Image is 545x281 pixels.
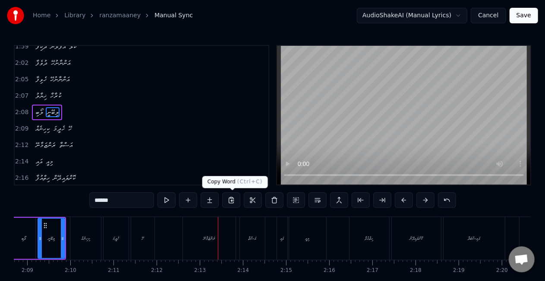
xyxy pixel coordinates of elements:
div: ހޭ [142,235,144,242]
div: 2:18 [410,267,422,274]
div: އަސްތާ [248,235,256,242]
a: Home [33,11,50,20]
div: 2:19 [453,267,465,274]
span: ޚިޔާލު [35,91,47,101]
a: Library [64,11,85,20]
div: 2:13 [194,267,206,274]
span: 2:12 [15,141,28,150]
div: އައި [280,235,284,242]
div: 2:16 [324,267,335,274]
span: 2:08 [15,108,28,117]
div: 2:09 [22,267,33,274]
span: އުފަލުން [50,42,66,51]
div: 2:10 [65,267,76,274]
span: އައި [35,156,43,166]
nav: breadcrumb [33,11,193,20]
div: Open chat [509,246,535,272]
span: 2:05 [15,75,28,84]
div: 2:11 [108,267,120,274]
span: ހެދީމަ [52,124,66,134]
div: ހިތްއުފާ [365,235,374,242]
span: 1:59 [15,42,28,51]
div: 2:20 [496,267,508,274]
div: 2:17 [367,267,378,274]
span: އަންނާނުހޭ [50,58,71,68]
div: އައިސްބަލާ [468,235,480,242]
span: 2:07 [15,92,28,100]
span: ހޭ [67,124,72,134]
span: އަންނާނުހޭ [49,74,70,84]
div: ކޮށްލައިދޭން [410,235,423,242]
span: ލިބޭނީ [46,107,60,117]
span: 2:16 [15,174,28,182]
span: ކަލާ [68,42,77,51]
div: ރަންޒަމާނޭ [203,235,215,242]
span: ލޯބި [35,107,44,117]
div: 2:14 [237,267,249,274]
span: ކިހިނެއް [35,124,50,134]
a: ranzamaaney [99,11,141,20]
span: ހެވިފާ [35,74,47,84]
div: މިއީ [306,235,310,242]
span: ދެކިފާ [35,42,48,51]
span: 2:02 [15,59,28,67]
div: ކިހިނެއް [81,235,90,242]
div: ލިބޭނީ [48,235,55,242]
span: ކޮށްލައިދޭން [52,173,76,183]
button: Save [510,8,538,23]
button: Cancel [471,8,506,23]
img: youka [7,7,24,24]
span: އަސްތާ [58,140,73,150]
span: ދުވެފާ [35,58,48,68]
span: 2:09 [15,125,28,133]
div: 2:12 [151,267,163,274]
div: ލޯބި [22,235,26,242]
span: Manual Sync [154,11,193,20]
div: ހެދީމަ [113,235,119,242]
div: Copy Word [202,176,268,188]
span: ރަންޒަމާނޭ [35,140,57,150]
span: 2:14 [15,157,28,166]
span: ( Ctrl+C ) [237,179,263,185]
div: 2:15 [280,267,292,274]
span: ހިތްއުފާ [35,173,50,183]
span: ކުރާހާ [49,91,62,101]
span: މިއީ [45,156,54,166]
